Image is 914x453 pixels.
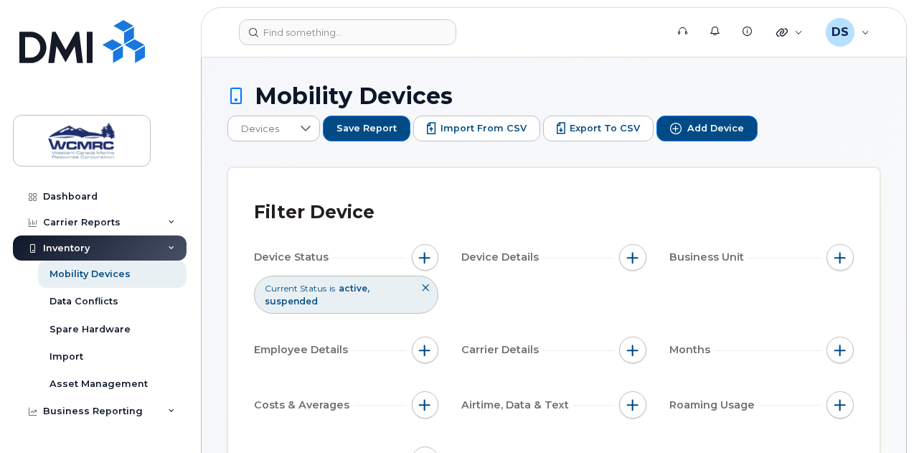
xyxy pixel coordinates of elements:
span: Roaming Usage [669,398,759,413]
span: Carrier Details [461,342,543,358]
span: Devices [228,116,292,142]
button: Export to CSV [543,116,654,141]
span: Device Details [461,250,543,265]
span: Business Unit [669,250,748,265]
span: Months [669,342,715,358]
span: active [339,283,369,294]
span: Airtime, Data & Text [461,398,573,413]
span: Add Device [687,122,744,135]
span: Mobility Devices [255,83,453,108]
span: Employee Details [254,342,352,358]
span: Current Status [265,282,326,294]
span: Export to CSV [570,122,640,135]
span: Costs & Averages [254,398,354,413]
button: Save Report [323,116,410,141]
span: Device Status [254,250,333,265]
button: Add Device [656,116,758,141]
span: is [329,282,335,294]
button: Import from CSV [413,116,540,141]
div: Filter Device [254,194,374,231]
span: Import from CSV [440,122,527,135]
span: suspended [265,296,318,307]
span: Save Report [336,122,397,135]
